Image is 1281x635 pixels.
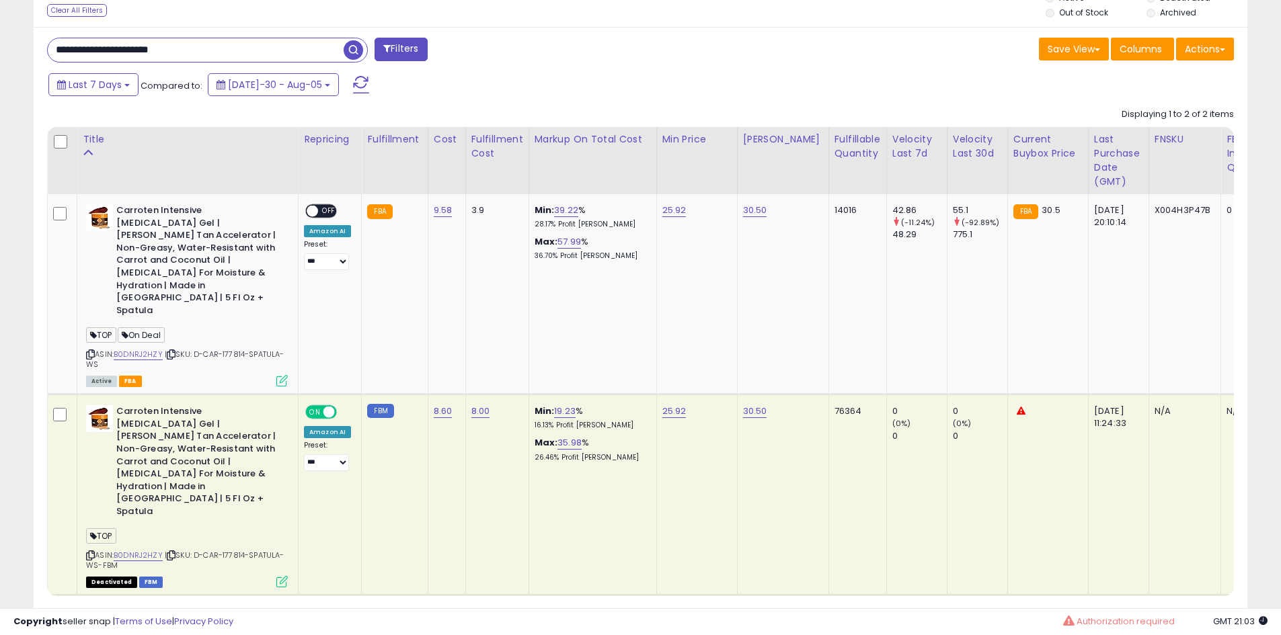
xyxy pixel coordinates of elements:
[1155,204,1211,216] div: X004H3P47B
[535,405,646,430] div: %
[743,405,767,418] a: 30.50
[662,405,687,418] a: 25.92
[318,206,340,217] span: OFF
[953,228,1007,241] div: 775.1
[434,204,453,217] a: 9.58
[535,132,651,146] div: Markup on Total Cost
[335,407,356,418] span: OFF
[367,132,422,146] div: Fulfillment
[1059,7,1108,18] label: Out of Stock
[167,351,176,358] i: Click to copy
[535,251,646,261] p: 36.70% Profit [PERSON_NAME]
[1094,405,1138,429] div: [DATE] 11:24:33
[743,204,767,217] a: 30.50
[529,127,656,194] th: The percentage added to the cost of goods (COGS) that forms the calculator for Min & Max prices.
[1094,204,1138,228] div: [DATE] 20:10:14
[535,405,555,417] b: Min:
[962,217,999,228] small: (-92.89%)
[1227,132,1267,175] div: FBA inbound Qty
[743,132,823,146] div: [PERSON_NAME]
[554,204,578,217] a: 39.22
[892,418,911,429] small: (0%)
[1213,615,1268,628] span: 2025-08-13 21:03 GMT
[1122,108,1234,121] div: Displaying 1 to 2 of 2 items
[1155,405,1211,417] div: N/A
[662,204,687,217] a: 25.92
[86,528,116,544] span: TOP
[535,204,555,216] b: Min:
[115,615,172,628] a: Terms of Use
[86,405,113,432] img: 416hsp8eyIL._SL40_.jpg
[304,426,351,438] div: Amazon AI
[434,405,453,418] a: 8.60
[535,453,646,462] p: 26.46% Profit [PERSON_NAME]
[86,351,95,358] i: Click to copy
[892,204,947,216] div: 42.86
[834,405,876,417] div: 76364
[535,437,646,462] div: %
[1039,38,1109,60] button: Save View
[434,132,460,146] div: Cost
[1111,38,1174,60] button: Columns
[119,376,142,387] span: FBA
[892,228,947,241] div: 48.29
[116,405,280,521] b: Carroten Intensive [MEDICAL_DATA] Gel | [PERSON_NAME] Tan Accelerator | Non-Greasy, Water-Resista...
[1155,132,1216,146] div: FNSKU
[1042,204,1060,216] span: 30.5
[1013,204,1038,219] small: FBA
[86,376,117,387] span: All listings currently available for purchase on Amazon
[834,132,881,161] div: Fulfillable Quantity
[953,204,1007,216] div: 55.1
[1227,204,1262,216] div: 0
[307,407,323,418] span: ON
[228,78,322,91] span: [DATE]-30 - Aug-05
[86,204,288,385] div: ASIN:
[139,577,163,588] span: FBM
[892,405,947,417] div: 0
[118,327,165,343] span: On Deal
[69,78,122,91] span: Last 7 Days
[48,73,139,96] button: Last 7 Days
[535,236,646,261] div: %
[47,4,107,17] div: Clear All Filters
[86,405,288,586] div: ASIN:
[953,405,1007,417] div: 0
[174,615,233,628] a: Privacy Policy
[304,225,351,237] div: Amazon AI
[1227,405,1262,417] div: N/A
[86,577,137,588] span: All listings that are unavailable for purchase on Amazon for any reason other than out-of-stock
[471,132,523,161] div: Fulfillment Cost
[901,217,935,228] small: (-11.24%)
[86,327,116,343] span: TOP
[471,405,490,418] a: 8.00
[535,436,558,449] b: Max:
[83,132,293,146] div: Title
[86,550,284,570] span: | SKU: D-CAR-177814-SPATULA-WS-FBM
[953,430,1007,442] div: 0
[953,418,972,429] small: (0%)
[1176,38,1234,60] button: Actions
[116,204,280,320] b: Carroten Intensive [MEDICAL_DATA] Gel | [PERSON_NAME] Tan Accelerator | Non-Greasy, Water-Resista...
[662,132,732,146] div: Min Price
[535,220,646,229] p: 28.17% Profit [PERSON_NAME]
[208,73,339,96] button: [DATE]-30 - Aug-05
[1013,132,1083,161] div: Current Buybox Price
[471,204,518,216] div: 3.9
[304,132,356,146] div: Repricing
[1094,132,1143,189] div: Last Purchase Date (GMT)
[304,240,351,270] div: Preset:
[892,132,941,161] div: Velocity Last 7d
[13,616,233,628] div: seller snap | |
[892,430,947,442] div: 0
[141,79,202,92] span: Compared to:
[86,204,113,231] img: 416hsp8eyIL._SL40_.jpg
[304,441,351,471] div: Preset:
[1160,7,1196,18] label: Archived
[1120,42,1162,56] span: Columns
[535,421,646,430] p: 16.13% Profit [PERSON_NAME]
[953,132,1002,161] div: Velocity Last 30d
[557,436,582,450] a: 35.98
[367,204,392,219] small: FBA
[535,204,646,229] div: %
[13,615,63,628] strong: Copyright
